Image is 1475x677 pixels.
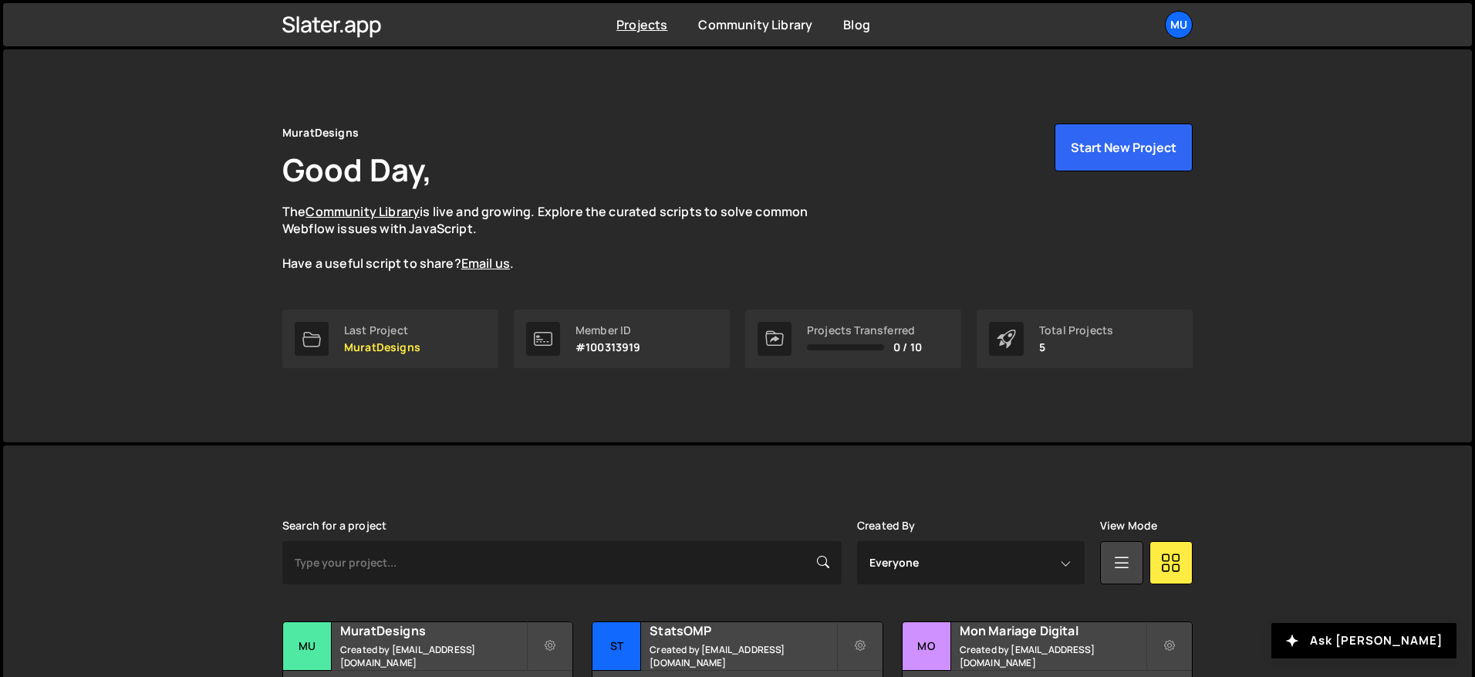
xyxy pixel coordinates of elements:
button: Ask [PERSON_NAME] [1271,623,1456,658]
div: Member ID [575,324,641,337]
div: Mo [903,622,951,671]
label: Created By [857,520,916,532]
button: Start New Project [1055,124,1193,171]
div: Mu [283,622,332,671]
div: Projects Transferred [807,324,922,337]
h1: Good Day, [282,148,432,191]
p: 5 [1039,341,1113,354]
p: The is live and growing. Explore the curated scripts to solve common Webflow issues with JavaScri... [282,203,838,272]
label: View Mode [1100,520,1157,532]
a: Community Library [698,16,812,33]
small: Created by [EMAIL_ADDRESS][DOMAIN_NAME] [340,643,526,669]
div: Total Projects [1039,324,1113,337]
h2: Mon Mariage Digital [960,622,1146,639]
div: Last Project [344,324,420,337]
a: Email us [461,255,510,272]
a: Blog [843,16,870,33]
label: Search for a project [282,520,386,532]
span: 0 / 10 [893,341,922,354]
a: Community Library [305,203,420,220]
p: MuratDesigns [344,341,420,354]
input: Type your project... [282,541,842,584]
p: #100313919 [575,341,641,354]
div: St [592,622,641,671]
h2: StatsOMP [650,622,835,639]
h2: MuratDesigns [340,622,526,639]
div: MuratDesigns [282,124,359,142]
small: Created by [EMAIL_ADDRESS][DOMAIN_NAME] [960,643,1146,669]
small: Created by [EMAIL_ADDRESS][DOMAIN_NAME] [650,643,835,669]
a: Mu [1165,11,1193,39]
a: Projects [616,16,667,33]
a: Last Project MuratDesigns [282,310,498,368]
